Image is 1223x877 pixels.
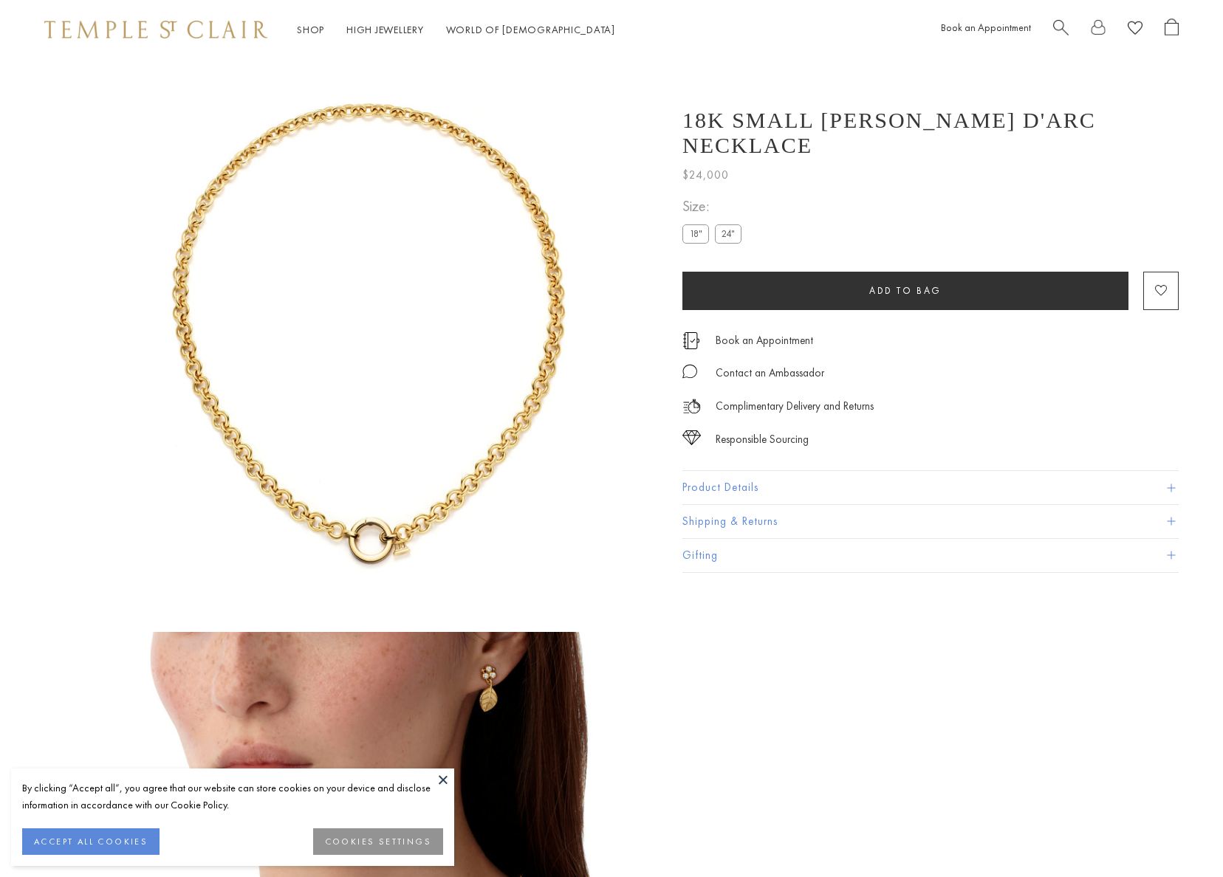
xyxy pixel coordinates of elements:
button: Product Details [682,471,1179,504]
p: Complimentary Delivery and Returns [716,397,874,416]
span: $24,000 [682,165,729,185]
h1: 18K Small [PERSON_NAME] d'Arc Necklace [682,108,1179,158]
img: icon_delivery.svg [682,397,701,416]
button: Gifting [682,539,1179,572]
a: Book an Appointment [716,332,813,348]
nav: Main navigation [297,21,615,39]
a: World of [DEMOGRAPHIC_DATA]World of [DEMOGRAPHIC_DATA] [446,23,615,36]
div: By clicking “Accept all”, you agree that our website can store cookies on your device and disclos... [22,780,443,814]
a: View Wishlist [1128,18,1143,41]
iframe: Gorgias live chat messenger [1149,808,1208,862]
button: COOKIES SETTINGS [313,828,443,855]
img: N78802-R7ARC18 [96,59,647,610]
button: ACCEPT ALL COOKIES [22,828,160,855]
span: Add to bag [869,284,942,297]
div: Contact an Ambassador [716,364,824,382]
button: Add to bag [682,272,1128,310]
a: ShopShop [297,23,324,36]
img: Temple St. Clair [44,21,267,38]
img: icon_sourcing.svg [682,430,701,445]
a: Search [1053,18,1069,41]
img: icon_appointment.svg [682,332,700,349]
label: 18" [682,224,709,243]
img: MessageIcon-01_2.svg [682,364,697,379]
a: Book an Appointment [941,21,1031,34]
a: High JewelleryHigh Jewellery [346,23,424,36]
span: Size: [682,194,747,219]
label: 24" [715,224,741,243]
div: Responsible Sourcing [716,430,809,449]
a: Open Shopping Bag [1165,18,1179,41]
button: Shipping & Returns [682,505,1179,538]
